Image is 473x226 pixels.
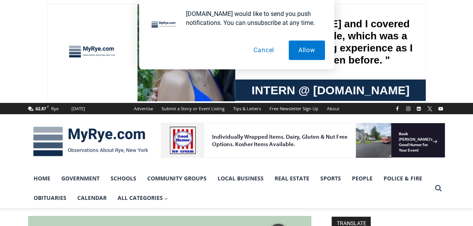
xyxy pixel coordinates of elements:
a: Local Business [212,169,269,188]
span: Intern @ [DOMAIN_NAME] [204,78,362,95]
a: Instagram [403,104,413,113]
a: Intern @ [DOMAIN_NAME] [188,76,378,97]
div: "the precise, almost orchestrated movements of cutting and assembling sushi and [PERSON_NAME] mak... [80,49,111,93]
button: Allow [289,41,325,60]
button: View Search Form [431,181,445,195]
div: [DOMAIN_NAME] would like to send you push notifications. You can unsubscribe at any time. [180,9,325,27]
a: Real Estate [269,169,315,188]
h4: Book [PERSON_NAME]'s Good Humor for Your Event [238,8,272,30]
a: Home [28,169,56,188]
img: notification icon [148,9,180,41]
a: Open Tues. - Sun. [PHONE_NUMBER] [0,78,79,97]
a: Free Newsletter Sign Up [265,103,323,114]
a: Schools [105,169,142,188]
div: Individually Wrapped Items. Dairy, Gluten & Nut Free Options. Kosher Items Available. [51,10,193,25]
img: MyRye.com [28,121,153,162]
a: Advertise [130,103,157,114]
a: X [425,104,434,113]
a: About [323,103,344,114]
a: Book [PERSON_NAME]'s Good Humor for Your Event [232,2,282,35]
span: F [47,104,49,109]
a: Facebook [393,104,402,113]
nav: Primary Navigation [28,169,431,208]
button: Cancel [244,41,284,60]
a: Obituaries [28,188,72,208]
a: Calendar [72,188,112,208]
a: Submit a Story or Event Listing [157,103,229,114]
button: Child menu of All Categories [112,188,174,208]
span: Open Tues. - Sun. [PHONE_NUMBER] [2,80,77,110]
div: Rye [51,105,59,112]
nav: Secondary Navigation [130,103,344,114]
div: "[PERSON_NAME] and I covered the [DATE] Parade, which was a really eye opening experience as I ha... [197,0,369,76]
a: People [346,169,378,188]
a: Community Groups [142,169,212,188]
span: 62.87 [36,106,46,111]
div: [DATE] [71,105,85,112]
a: Sports [315,169,346,188]
a: Police & Fire [378,169,428,188]
a: YouTube [436,104,445,113]
a: Linkedin [414,104,423,113]
a: Government [56,169,105,188]
a: Tips & Letters [229,103,265,114]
